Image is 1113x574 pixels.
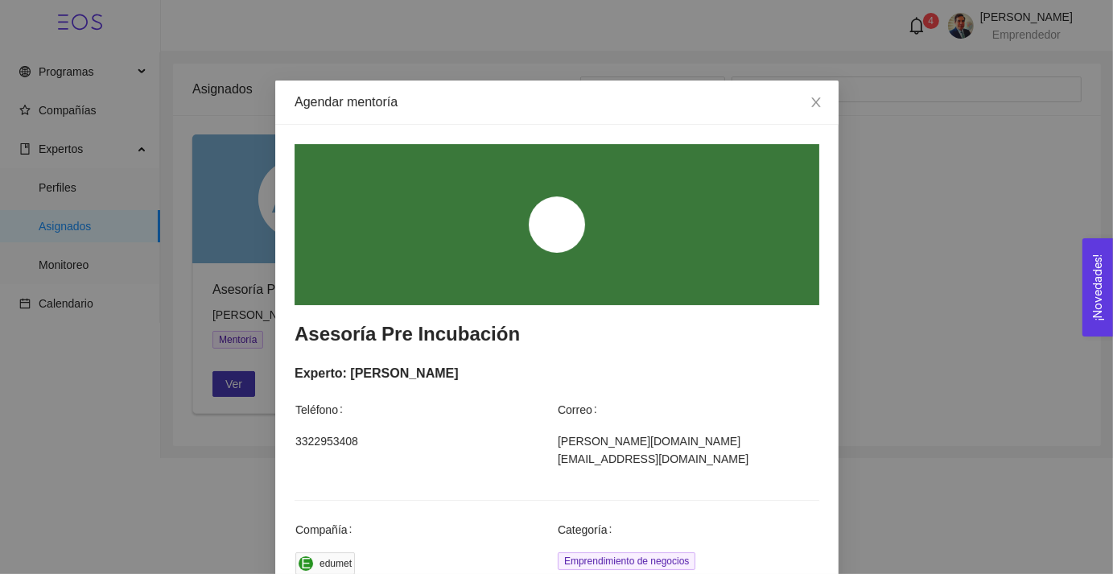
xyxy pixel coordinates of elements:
[300,556,310,571] span: E
[295,521,358,539] span: Compañía
[558,521,618,539] span: Categoría
[295,93,819,111] div: Agendar mentoría
[558,401,604,419] span: Correo
[295,363,819,383] div: Experto: [PERSON_NAME]
[558,432,818,468] span: [PERSON_NAME][DOMAIN_NAME][EMAIL_ADDRESS][DOMAIN_NAME]
[295,321,819,347] h3: Asesoría Pre Incubación
[295,401,349,419] span: Teléfono
[1082,238,1113,337] button: Open Feedback Widget
[319,555,352,572] div: edumet
[794,81,839,126] button: Close
[810,96,822,109] span: close
[295,432,556,450] span: 3322953408
[558,552,695,570] span: Emprendimiento de negocios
